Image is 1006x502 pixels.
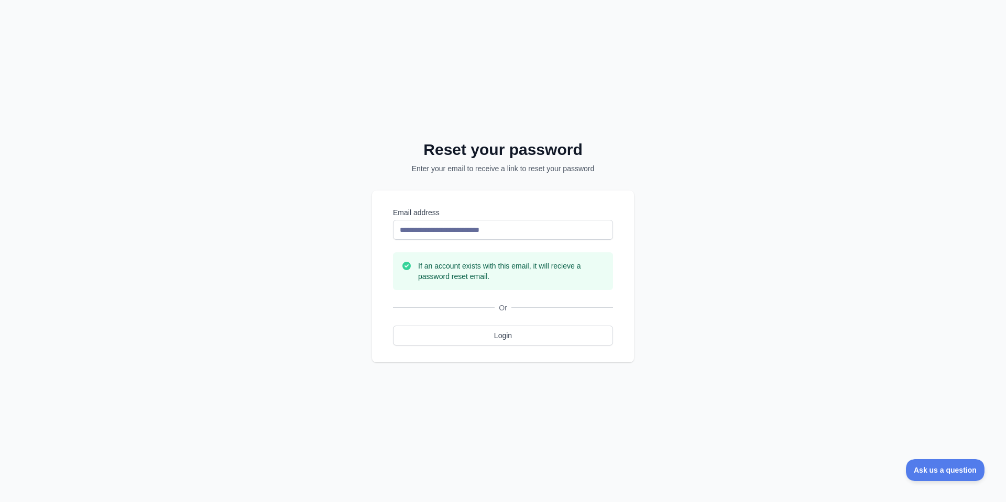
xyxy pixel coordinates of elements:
[386,140,620,159] h2: Reset your password
[386,163,620,174] p: Enter your email to receive a link to reset your password
[495,303,511,313] span: Or
[418,261,605,282] h3: If an account exists with this email, it will recieve a password reset email.
[906,459,985,481] iframe: Toggle Customer Support
[393,207,613,218] label: Email address
[393,326,613,345] a: Login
